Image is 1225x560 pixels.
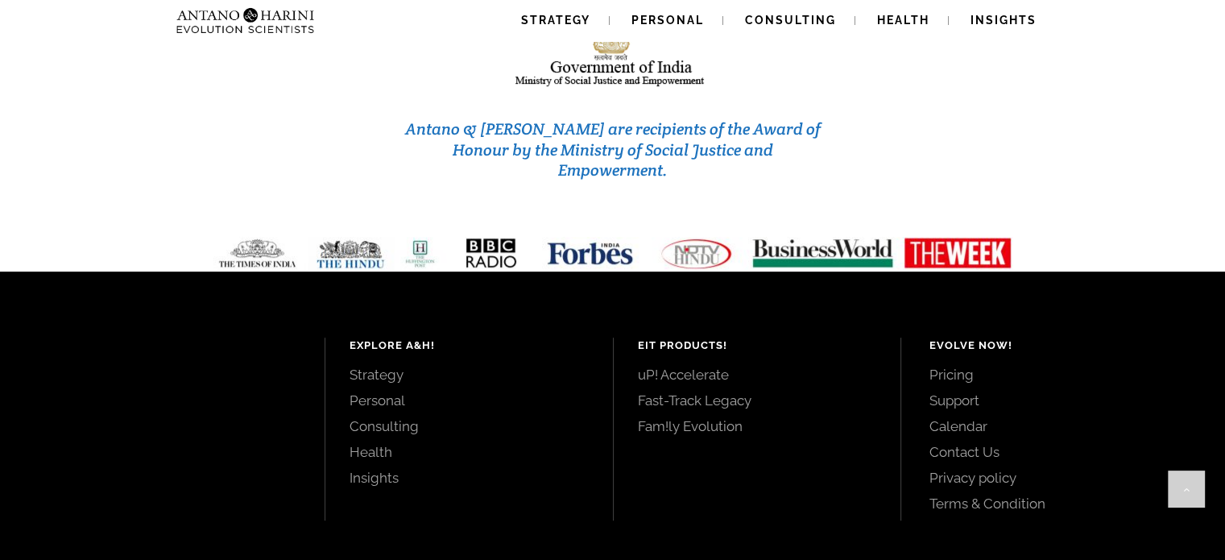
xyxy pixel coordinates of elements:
a: Consulting [350,417,589,435]
a: Health [350,443,589,461]
span: Strategy [521,14,590,27]
a: Support [929,392,1189,409]
span: Consulting [745,14,836,27]
a: Strategy [350,366,589,384]
h4: Evolve Now! [929,338,1189,354]
span: Health [877,14,929,27]
a: Fam!ly Evolution [638,417,877,435]
a: Contact Us [929,443,1189,461]
h4: EIT Products! [638,338,877,354]
a: Personal [350,392,589,409]
a: Fast-Track Legacy [638,392,877,409]
h4: Explore A&H! [350,338,589,354]
span: Personal [631,14,704,27]
span: Insights [970,14,1037,27]
a: Calendar [929,417,1189,435]
a: Pricing [929,366,1189,384]
h3: Antano & [PERSON_NAME] are recipients of the Award of Honour by the Ministry of Social Justice an... [400,119,826,181]
img: Media-Strip [201,237,1025,270]
a: Insights [350,469,589,487]
a: Privacy policy [929,469,1189,487]
a: uP! Accelerate [638,366,877,384]
a: Terms & Condition [929,495,1189,512]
